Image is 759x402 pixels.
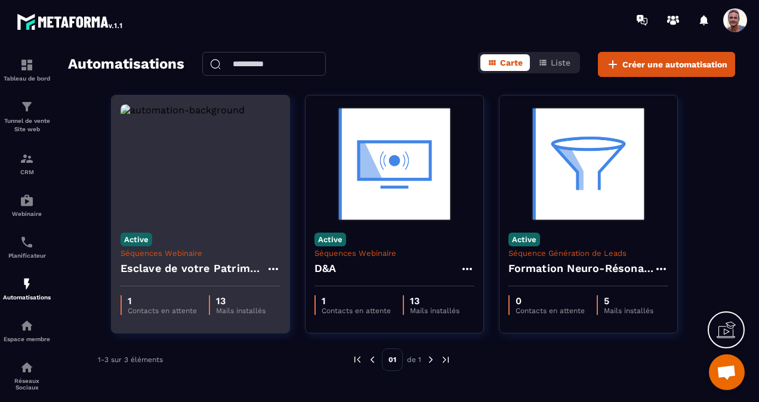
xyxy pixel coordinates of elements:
[121,104,280,224] img: automation-background
[3,226,51,268] a: schedulerschedulerPlanificateur
[322,295,391,307] p: 1
[352,354,363,365] img: prev
[598,52,735,77] button: Créer une automatisation
[508,249,668,258] p: Séquence Génération de Leads
[3,169,51,175] p: CRM
[322,307,391,315] p: Contacts en attente
[410,307,459,315] p: Mails installés
[128,307,197,315] p: Contacts en attente
[20,193,34,208] img: automations
[3,294,51,301] p: Automatisations
[3,143,51,184] a: formationformationCRM
[314,233,346,246] p: Active
[20,58,34,72] img: formation
[551,58,570,67] span: Liste
[604,295,653,307] p: 5
[3,336,51,342] p: Espace membre
[480,54,530,71] button: Carte
[382,348,403,371] p: 01
[3,268,51,310] a: automationsautomationsAutomatisations
[20,360,34,375] img: social-network
[68,52,184,77] h2: Automatisations
[3,49,51,91] a: formationformationTableau de bord
[516,295,585,307] p: 0
[20,277,34,291] img: automations
[3,117,51,134] p: Tunnel de vente Site web
[425,354,436,365] img: next
[314,104,474,224] img: automation-background
[367,354,378,365] img: prev
[98,355,163,364] p: 1-3 sur 3 éléments
[500,58,523,67] span: Carte
[216,307,266,315] p: Mails installés
[3,211,51,217] p: Webinaire
[3,378,51,391] p: Réseaux Sociaux
[20,151,34,166] img: formation
[121,249,280,258] p: Séquences Webinaire
[314,249,474,258] p: Séquences Webinaire
[508,233,540,246] p: Active
[3,91,51,143] a: formationformationTunnel de vente Site web
[709,354,745,390] div: Ouvrir le chat
[622,58,727,70] span: Créer une automatisation
[3,75,51,82] p: Tableau de bord
[20,100,34,114] img: formation
[531,54,578,71] button: Liste
[508,104,668,224] img: automation-background
[121,233,152,246] p: Active
[314,260,337,277] h4: D&A
[216,295,266,307] p: 13
[3,310,51,351] a: automationsautomationsEspace membre
[3,252,51,259] p: Planificateur
[128,295,197,307] p: 1
[407,355,421,364] p: de 1
[440,354,451,365] img: next
[20,318,34,333] img: automations
[3,351,51,400] a: social-networksocial-networkRéseaux Sociaux
[17,11,124,32] img: logo
[3,184,51,226] a: automationsautomationsWebinaire
[20,235,34,249] img: scheduler
[508,260,654,277] h4: Formation Neuro-Résonance
[121,260,266,277] h4: Esclave de votre Patrimoine
[604,307,653,315] p: Mails installés
[516,307,585,315] p: Contacts en attente
[410,295,459,307] p: 13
